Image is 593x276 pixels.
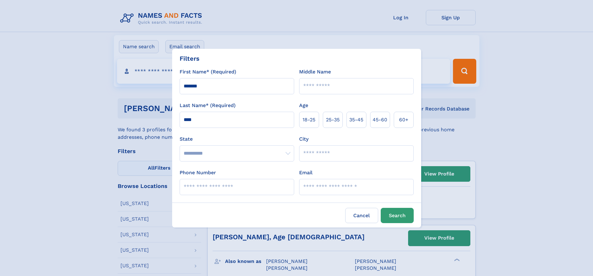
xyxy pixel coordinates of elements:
[381,208,414,223] button: Search
[180,135,294,143] label: State
[299,135,308,143] label: City
[299,102,308,109] label: Age
[399,116,408,124] span: 60+
[180,102,236,109] label: Last Name* (Required)
[180,68,236,76] label: First Name* (Required)
[345,208,378,223] label: Cancel
[299,169,313,176] label: Email
[326,116,340,124] span: 25‑35
[373,116,387,124] span: 45‑60
[349,116,363,124] span: 35‑45
[180,169,216,176] label: Phone Number
[299,68,331,76] label: Middle Name
[180,54,200,63] div: Filters
[303,116,315,124] span: 18‑25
